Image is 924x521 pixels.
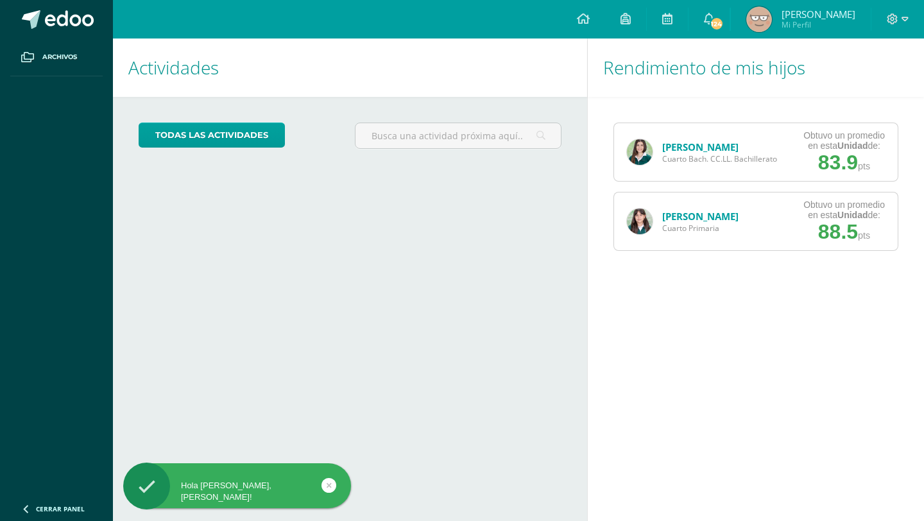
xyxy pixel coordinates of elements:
img: 34a10b31f5c49143930f629ec8f4d1a0.png [627,139,653,165]
strong: Unidad [837,210,868,220]
h1: Actividades [128,38,572,97]
span: 88.5 [818,220,858,243]
span: Archivos [42,52,77,62]
img: 8932644bc95f8b061e1d37527d343c5b.png [746,6,772,32]
a: todas las Actividades [139,123,285,148]
input: Busca una actividad próxima aquí... [355,123,560,148]
strong: Unidad [837,141,868,151]
a: Archivos [10,38,103,76]
span: Cuarto Bach. CC.LL. Bachillerato [662,153,777,164]
span: pts [858,161,870,171]
span: Mi Perfil [782,19,855,30]
span: [PERSON_NAME] [782,8,855,21]
img: 9435fac99daaf387d3138150106b6864.png [627,209,653,234]
span: 124 [709,17,723,31]
span: Cuarto Primaria [662,223,739,234]
a: [PERSON_NAME] [662,141,739,153]
div: Obtuvo un promedio en esta de: [803,200,885,220]
div: Hola [PERSON_NAME], [PERSON_NAME]! [123,480,351,503]
div: Obtuvo un promedio en esta de: [803,130,885,151]
a: [PERSON_NAME] [662,210,739,223]
span: Cerrar panel [36,504,85,513]
span: pts [858,230,870,241]
span: 83.9 [818,151,858,174]
h1: Rendimiento de mis hijos [603,38,909,97]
